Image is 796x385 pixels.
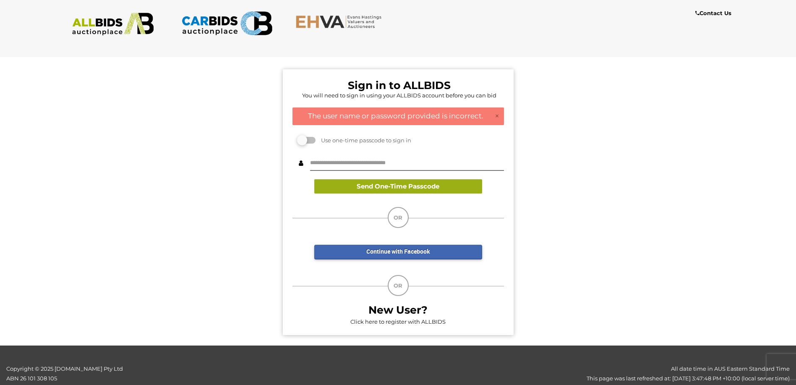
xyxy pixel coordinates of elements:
[388,275,409,296] div: OR
[695,10,731,16] b: Contact Us
[695,8,733,18] a: Contact Us
[388,207,409,228] div: OR
[350,318,446,325] a: Click here to register with ALLBIDS
[68,13,159,36] img: ALLBIDS.com.au
[495,112,499,120] a: ×
[295,15,386,29] img: EHVA.com.au
[368,304,428,316] b: New User?
[295,92,504,98] h5: You will need to sign in using your ALLBIDS account before you can bid
[348,79,451,92] b: Sign in to ALLBIDS
[199,364,796,384] div: All date time in AUS Eastern Standard Time This page was last refreshed at: [DATE] 3:47:48 PM +10...
[314,245,482,259] a: Continue with Facebook
[297,112,499,120] h4: The user name or password provided is incorrect.
[314,179,482,194] button: Send One-Time Passcode
[181,8,272,38] img: CARBIDS.com.au
[317,137,411,144] span: Use one-time passcode to sign in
